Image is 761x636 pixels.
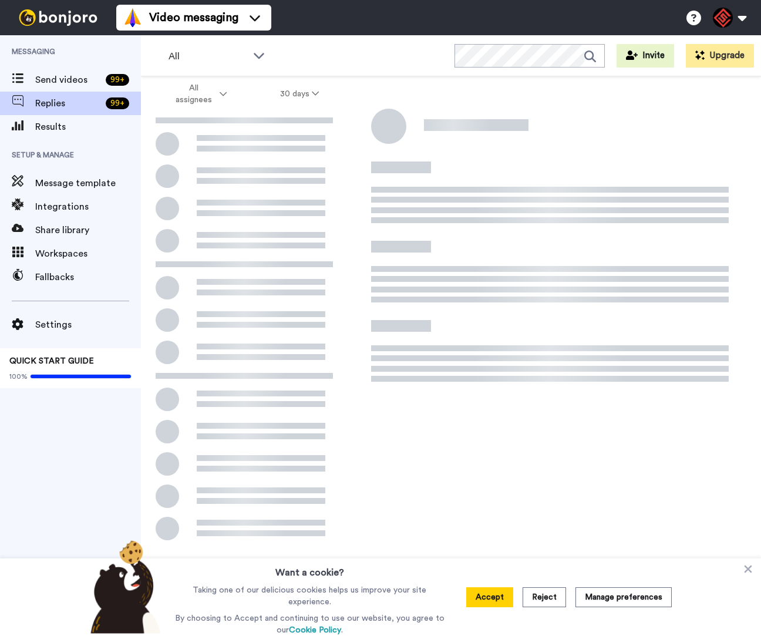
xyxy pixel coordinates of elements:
[123,8,142,27] img: vm-color.svg
[14,9,102,26] img: bj-logo-header-white.svg
[35,73,101,87] span: Send videos
[686,44,754,68] button: Upgrade
[170,82,217,106] span: All assignees
[35,96,101,110] span: Replies
[35,176,141,190] span: Message template
[9,372,28,381] span: 100%
[35,120,141,134] span: Results
[106,74,129,86] div: 99 +
[466,587,513,607] button: Accept
[254,83,346,105] button: 30 days
[523,587,566,607] button: Reject
[149,9,238,26] span: Video messaging
[35,247,141,261] span: Workspaces
[289,626,341,634] a: Cookie Policy
[106,97,129,109] div: 99 +
[35,318,141,332] span: Settings
[9,357,94,365] span: QUICK START GUIDE
[617,44,674,68] button: Invite
[35,200,141,214] span: Integrations
[35,223,141,237] span: Share library
[275,558,344,580] h3: Want a cookie?
[80,540,167,634] img: bear-with-cookie.png
[575,587,672,607] button: Manage preferences
[143,78,254,110] button: All assignees
[172,584,447,608] p: Taking one of our delicious cookies helps us improve your site experience.
[172,613,447,636] p: By choosing to Accept and continuing to use our website, you agree to our .
[169,49,247,63] span: All
[35,270,141,284] span: Fallbacks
